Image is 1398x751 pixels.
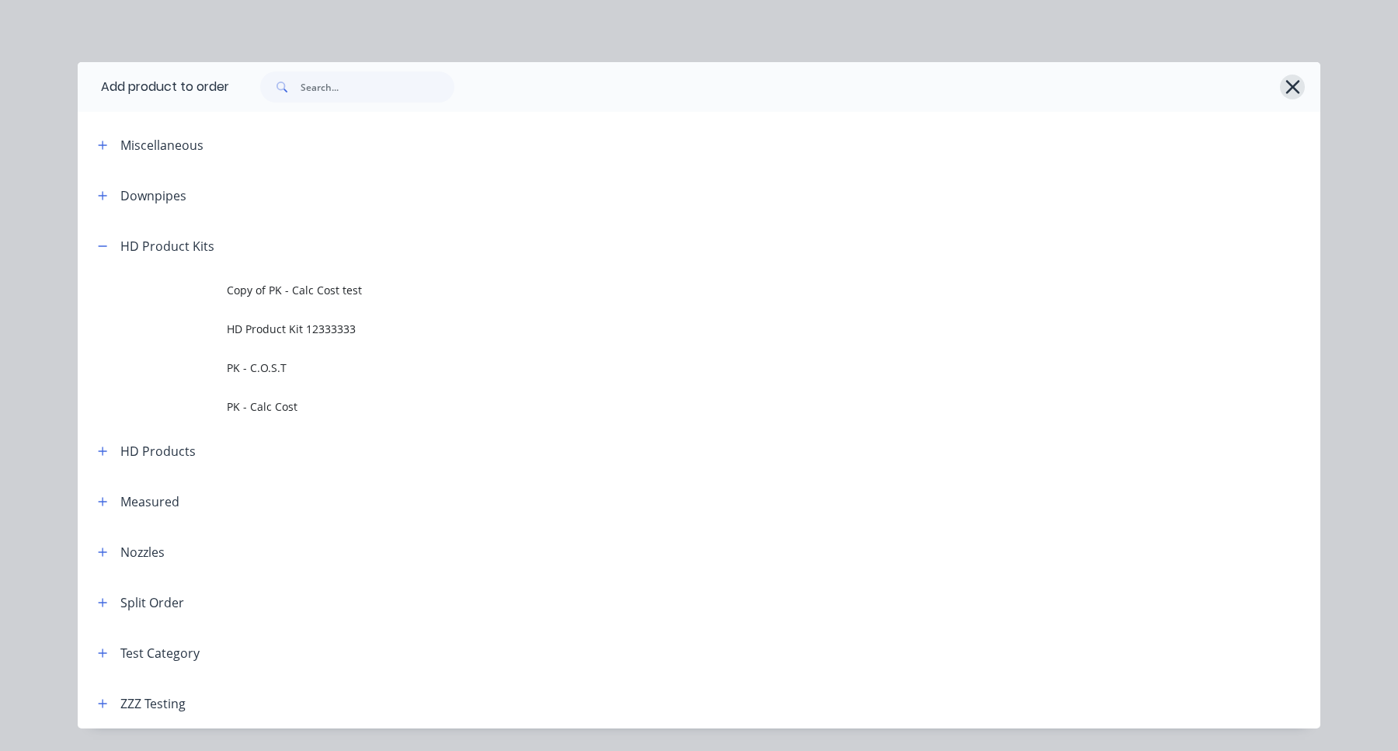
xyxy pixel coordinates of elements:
[78,62,229,112] div: Add product to order
[120,593,184,612] div: Split Order
[227,321,1101,337] span: HD Product Kit 12333333
[120,543,165,562] div: Nozzles
[301,71,454,103] input: Search...
[227,398,1101,415] span: PK - Calc Cost
[120,694,186,713] div: ZZZ Testing
[120,186,186,205] div: Downpipes
[120,492,179,511] div: Measured
[120,136,203,155] div: Miscellaneous
[120,442,196,461] div: HD Products
[227,360,1101,376] span: PK - C.O.S.T
[227,282,1101,298] span: Copy of PK - Calc Cost test
[120,644,200,662] div: Test Category
[120,237,214,256] div: HD Product Kits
